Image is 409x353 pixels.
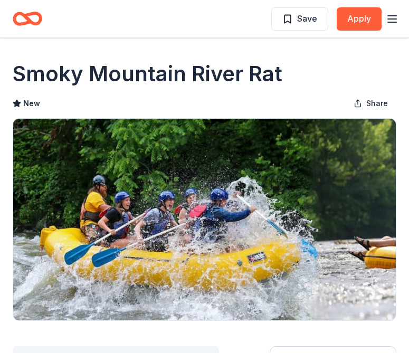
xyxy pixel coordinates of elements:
button: Apply [337,7,382,31]
button: Save [271,7,328,31]
span: Share [366,97,388,110]
a: Home [13,6,42,31]
h1: Smoky Mountain River Rat [13,59,282,89]
span: Save [297,12,317,25]
button: Share [345,93,396,114]
span: New [23,97,40,110]
img: Image for Smoky Mountain River Rat [13,119,396,320]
